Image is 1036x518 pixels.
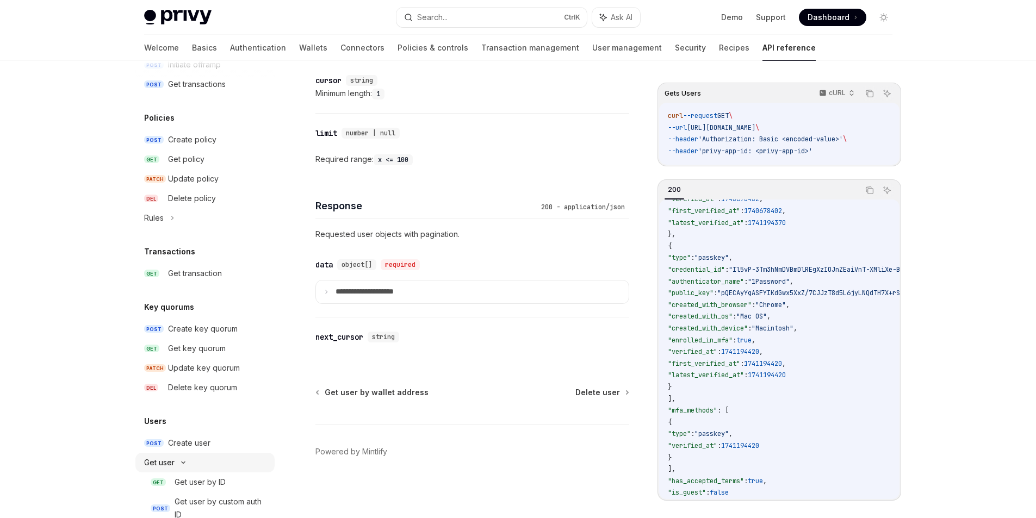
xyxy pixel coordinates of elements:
[752,300,755,309] span: :
[168,361,240,375] div: Update key quorum
[717,111,729,120] span: GET
[759,347,763,356] span: ,
[687,123,755,132] span: [URL][DOMAIN_NAME]
[168,436,210,450] div: Create user
[168,267,222,280] div: Get transaction
[733,335,736,344] span: :
[151,504,170,513] span: POST
[342,260,372,269] span: object[]
[744,277,748,285] span: :
[668,135,698,143] span: --header
[668,123,687,132] span: --url
[729,429,733,438] span: ,
[748,476,763,485] span: true
[710,488,729,497] span: false
[675,35,706,61] a: Security
[698,146,812,155] span: 'privy-app-id: <privy-app-id>'
[748,371,786,379] span: 1741194420
[740,207,744,215] span: :
[880,183,894,197] button: Ask AI
[719,35,749,61] a: Recipes
[144,270,159,278] span: GET
[144,195,158,203] span: DEL
[135,264,275,283] a: GETGet transaction
[733,312,736,321] span: :
[756,12,786,23] a: Support
[793,323,797,332] span: ,
[144,111,175,124] h5: Policies
[144,35,179,61] a: Welcome
[668,230,675,239] span: },
[315,153,629,166] div: Required range:
[752,323,793,332] span: "Macintosh"
[144,301,194,314] h5: Key quorums
[748,218,786,227] span: 1741194370
[755,123,759,132] span: \
[875,9,892,26] button: Toggle dark mode
[717,406,729,415] span: : [
[668,111,683,120] span: curl
[717,347,721,356] span: :
[564,13,580,22] span: Ctrl K
[691,253,694,262] span: :
[668,359,740,367] span: "first_verified_at"
[135,74,275,94] a: POSTGet transactions
[398,35,468,61] a: Policies & controls
[668,453,672,461] span: }
[135,433,275,453] a: POSTCreate user
[694,429,729,438] span: "passkey"
[665,89,701,98] span: Gets Users
[763,476,767,485] span: ,
[135,472,275,492] a: GETGet user by ID
[144,155,159,164] span: GET
[729,111,733,120] span: \
[396,8,587,27] button: Search...CtrlK
[721,12,743,23] a: Demo
[767,312,771,321] span: ,
[668,265,725,274] span: "credential_id"
[315,128,337,139] div: limit
[668,382,672,391] span: }
[144,325,164,333] span: POST
[168,192,216,205] div: Delete policy
[752,335,755,344] span: ,
[592,35,662,61] a: User management
[668,417,672,426] span: {
[151,478,166,486] span: GET
[575,387,628,398] a: Delete user
[683,111,717,120] span: --request
[315,228,629,241] p: Requested user objects with pagination.
[725,265,729,274] span: :
[691,429,694,438] span: :
[168,153,204,166] div: Get policy
[299,35,327,61] a: Wallets
[381,259,420,270] div: required
[144,80,164,89] span: POST
[315,332,363,342] div: next_cursor
[135,149,275,169] a: GETGet policy
[714,289,717,297] span: :
[706,488,710,497] span: :
[744,218,748,227] span: :
[665,183,684,196] div: 200
[668,488,706,497] span: "is_guest"
[315,259,333,270] div: data
[144,384,158,392] span: DEL
[175,476,226,489] div: Get user by ID
[135,319,275,339] a: POSTCreate key quorum
[144,364,166,372] span: PATCH
[668,371,744,379] span: "latest_verified_at"
[668,207,740,215] span: "first_verified_at"
[759,195,763,203] span: ,
[144,439,164,447] span: POST
[315,446,387,457] a: Powered by Mintlify
[668,277,744,285] span: "authenticator_name"
[135,189,275,208] a: DELDelete policy
[808,12,849,23] span: Dashboard
[729,265,988,274] span: "Il5vP-3Tm3hNmDVBmDlREgXzIOJnZEaiVnT-XMliXe-BufP9GL1-d3qhozk9IkZwQ_"
[668,335,733,344] span: "enrolled_in_mfa"
[721,195,759,203] span: 1740678402
[721,441,759,450] span: 1741194420
[168,133,216,146] div: Create policy
[374,154,413,165] code: x <= 100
